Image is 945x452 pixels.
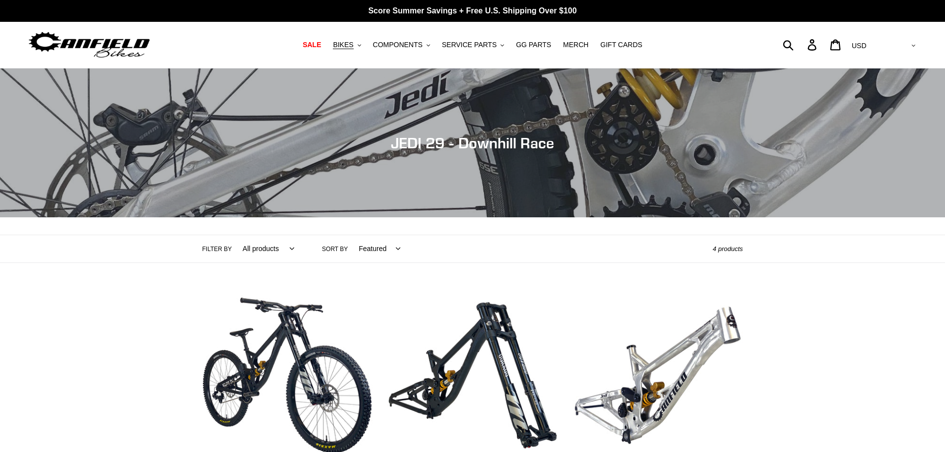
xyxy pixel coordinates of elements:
a: SALE [298,38,326,52]
span: JEDI 29 - Downhill Race [391,134,554,152]
button: COMPONENTS [368,38,435,52]
span: SERVICE PARTS [442,41,497,49]
span: MERCH [563,41,588,49]
img: Canfield Bikes [27,29,151,61]
label: Filter by [202,245,232,254]
label: Sort by [322,245,348,254]
input: Search [788,34,814,56]
span: SALE [303,41,321,49]
a: GIFT CARDS [595,38,647,52]
span: COMPONENTS [373,41,423,49]
span: GG PARTS [516,41,551,49]
a: GG PARTS [511,38,556,52]
span: 4 products [713,245,743,253]
a: MERCH [558,38,593,52]
button: BIKES [328,38,366,52]
button: SERVICE PARTS [437,38,509,52]
span: BIKES [333,41,353,49]
span: GIFT CARDS [600,41,642,49]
